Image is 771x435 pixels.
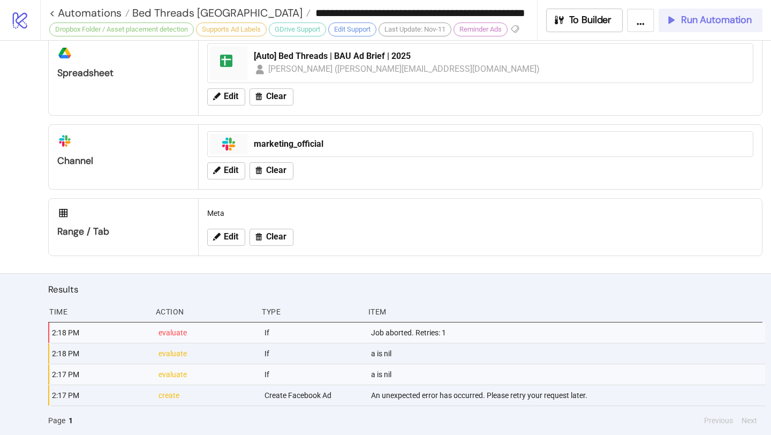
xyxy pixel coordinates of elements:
div: evaluate [157,322,256,343]
span: Edit [224,166,238,175]
div: If [263,343,362,364]
div: GDrive Support [269,22,326,36]
div: Type [261,302,360,322]
div: Item [367,302,762,322]
span: Clear [266,166,286,175]
div: Edit Support [328,22,376,36]
div: If [263,322,362,343]
div: [PERSON_NAME] ([PERSON_NAME][EMAIL_ADDRESS][DOMAIN_NAME]) [268,62,540,76]
div: 2:18 PM [51,322,150,343]
div: Time [48,302,147,322]
a: Bed Threads [GEOGRAPHIC_DATA] [130,7,311,18]
div: Job aborted. Retries: 1 [370,322,765,343]
div: 2:18 PM [51,343,150,364]
span: To Builder [569,14,612,26]
button: Previous [701,415,736,426]
span: Clear [266,92,286,101]
div: An unexpected error has occurred. Please retry your request later. [370,385,765,406]
button: Edit [207,88,245,106]
div: Dropbox Folder / Asset placement detection [49,22,194,36]
div: Meta [203,203,758,223]
button: Clear [250,229,293,246]
button: To Builder [546,9,623,32]
button: Run Automation [659,9,762,32]
div: 2:17 PM [51,364,150,385]
button: ... [627,9,654,32]
div: Reminder Ads [453,22,508,36]
div: [Auto] Bed Threads | BAU Ad Brief | 2025 [254,50,746,62]
div: evaluate [157,364,256,385]
button: Clear [250,162,293,179]
div: a is nil [370,343,765,364]
div: If [263,364,362,385]
div: Spreadsheet [57,67,190,79]
button: 1 [65,415,76,426]
span: Clear [266,232,286,242]
div: evaluate [157,343,256,364]
div: 2:17 PM [51,385,150,406]
div: Create Facebook Ad [263,385,362,406]
button: Edit [207,162,245,179]
button: Clear [250,88,293,106]
button: Next [738,415,760,426]
button: Edit [207,229,245,246]
a: < Automations [49,7,130,18]
div: create [157,385,256,406]
div: Last Update: Nov-11 [379,22,451,36]
div: a is nil [370,364,765,385]
span: Edit [224,232,238,242]
div: Channel [57,155,190,167]
div: Range / Tab [57,226,190,238]
div: Supports Ad Labels [196,22,267,36]
span: Edit [224,92,238,101]
div: marketing_official [254,138,746,150]
h2: Results [48,282,762,296]
span: Bed Threads [GEOGRAPHIC_DATA] [130,6,303,20]
span: Run Automation [681,14,752,26]
span: Page [48,415,65,426]
div: Action [155,302,254,322]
